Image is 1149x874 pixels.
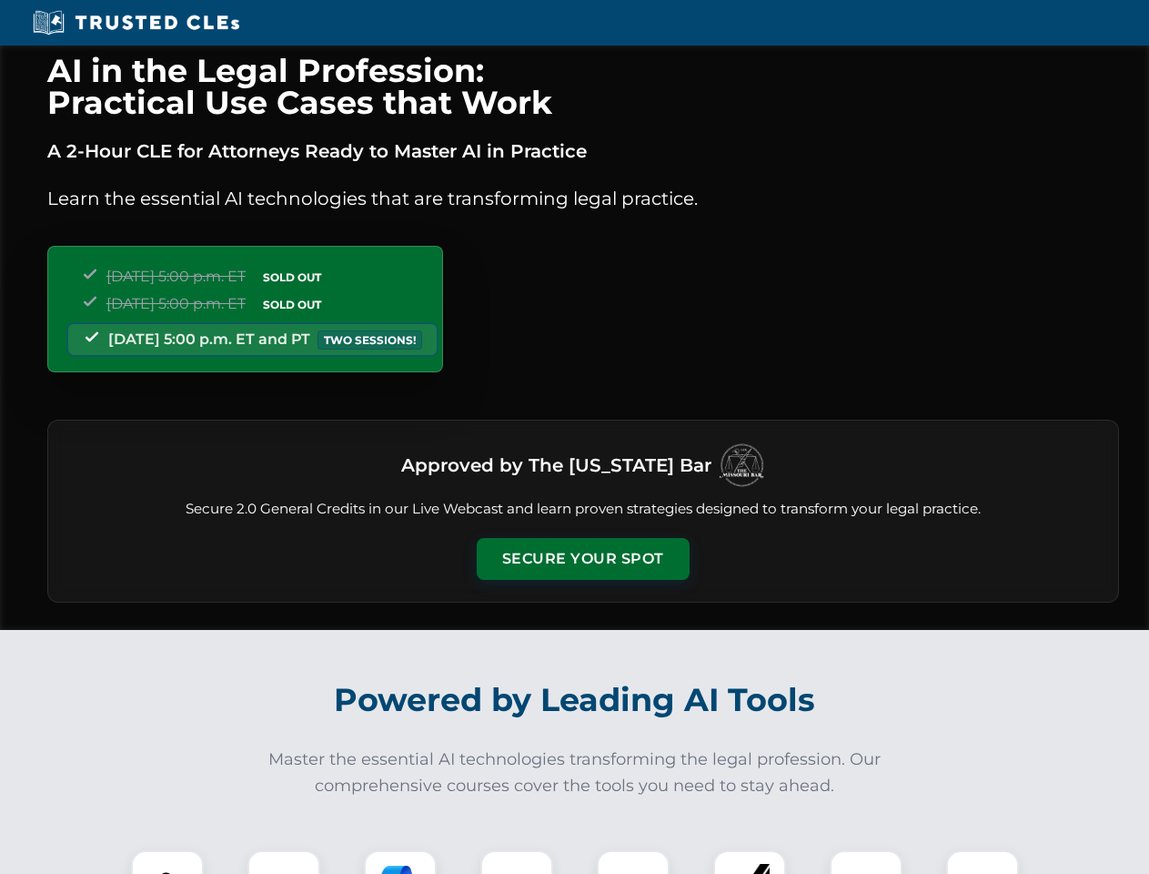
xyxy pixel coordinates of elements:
[719,442,764,488] img: Logo
[106,268,246,285] span: [DATE] 5:00 p.m. ET
[401,449,711,482] h3: Approved by The [US_STATE] Bar
[71,668,1079,732] h2: Powered by Leading AI Tools
[257,268,328,287] span: SOLD OUT
[257,295,328,314] span: SOLD OUT
[70,499,1096,520] p: Secure 2.0 General Credits in our Live Webcast and learn proven strategies designed to transform ...
[47,184,1119,213] p: Learn the essential AI technologies that are transforming legal practice.
[257,747,893,799] p: Master the essential AI technologies transforming the legal profession. Our comprehensive courses...
[106,295,246,312] span: [DATE] 5:00 p.m. ET
[47,55,1119,118] h1: AI in the Legal Profession: Practical Use Cases that Work
[47,137,1119,166] p: A 2-Hour CLE for Attorneys Ready to Master AI in Practice
[477,538,690,580] button: Secure Your Spot
[27,9,245,36] img: Trusted CLEs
